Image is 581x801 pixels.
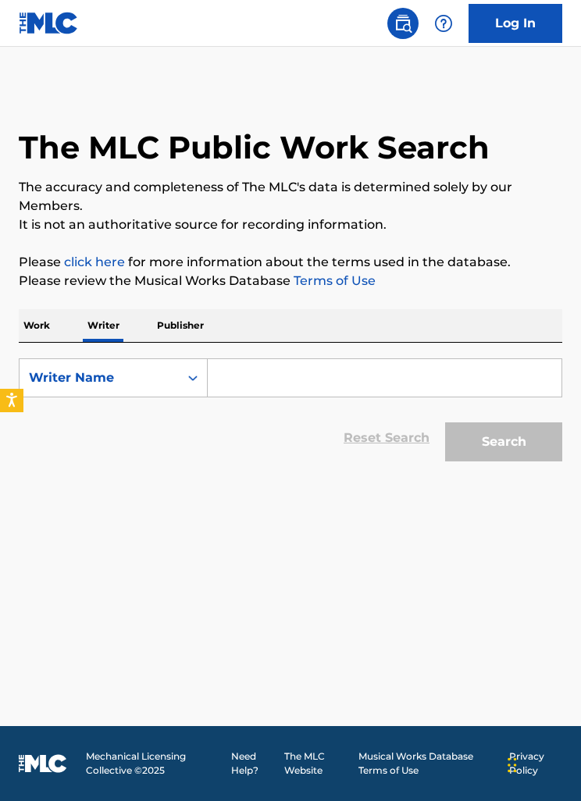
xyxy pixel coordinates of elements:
p: It is not an authoritative source for recording information. [19,215,562,234]
a: The MLC Website [284,749,349,778]
p: Work [19,309,55,342]
p: Please review the Musical Works Database [19,272,562,290]
a: Public Search [387,8,419,39]
p: Please for more information about the terms used in the database. [19,253,562,272]
div: Drag [508,742,517,789]
a: Terms of Use [290,273,376,288]
div: Writer Name [29,368,169,387]
img: logo [19,754,67,773]
p: The accuracy and completeness of The MLC's data is determined solely by our Members. [19,178,562,215]
a: Musical Works Database Terms of Use [358,749,500,778]
span: Mechanical Licensing Collective © 2025 [86,749,222,778]
img: MLC Logo [19,12,79,34]
img: search [394,14,412,33]
img: help [434,14,453,33]
p: Publisher [152,309,209,342]
a: click here [64,255,125,269]
h1: The MLC Public Work Search [19,128,490,167]
p: Writer [83,309,124,342]
iframe: Chat Widget [503,726,581,801]
div: Help [428,8,459,39]
a: Log In [469,4,562,43]
form: Search Form [19,358,562,469]
a: Need Help? [231,749,275,778]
